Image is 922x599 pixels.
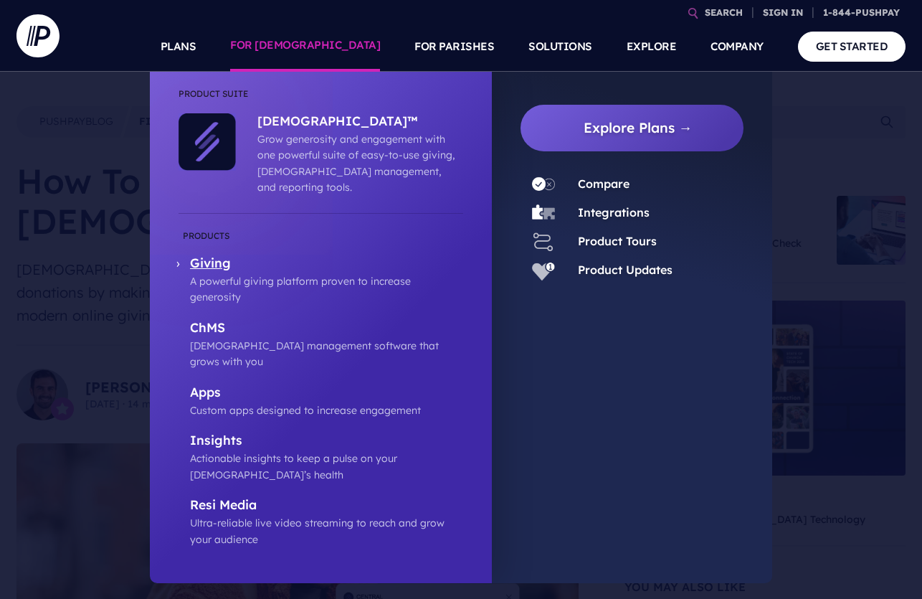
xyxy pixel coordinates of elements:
[179,385,463,419] a: Apps Custom apps designed to increase engagement
[521,230,566,253] a: Product Tours - Icon
[578,234,657,248] a: Product Tours
[190,338,463,370] p: [DEMOGRAPHIC_DATA] management software that grows with you
[190,451,463,483] p: Actionable insights to keep a pulse on your [DEMOGRAPHIC_DATA]’s health
[532,202,555,225] img: Integrations - Icon
[532,173,555,196] img: Compare - Icon
[190,385,463,402] p: Apps
[521,259,566,282] a: Product Updates - Icon
[578,205,650,220] a: Integrations
[190,497,463,515] p: Resi Media
[190,320,463,338] p: ChMS
[532,105,743,151] a: Explore Plans →
[578,263,673,277] a: Product Updates
[521,173,566,196] a: Compare - Icon
[179,86,463,113] li: Product Suite
[528,22,592,72] a: SOLUTIONS
[179,228,463,306] a: Giving A powerful giving platform proven to increase generosity
[179,113,236,171] img: ChurchStaq™ - Icon
[532,259,555,282] img: Product Updates - Icon
[236,113,456,196] a: [DEMOGRAPHIC_DATA]™ Grow generosity and engagement with one powerful suite of easy-to-use giving,...
[179,497,463,547] a: Resi Media Ultra-reliable live video streaming to reach and grow your audience
[257,113,456,131] p: [DEMOGRAPHIC_DATA]™
[414,22,494,72] a: FOR PARISHES
[521,202,566,225] a: Integrations - Icon
[710,22,764,72] a: COMPANY
[179,320,463,370] a: ChMS [DEMOGRAPHIC_DATA] management software that grows with you
[190,402,463,418] p: Custom apps designed to increase engagement
[190,433,463,451] p: Insights
[190,255,463,273] p: Giving
[627,22,677,72] a: EXPLORE
[532,230,555,253] img: Product Tours - Icon
[190,515,463,547] p: Ultra-reliable live video streaming to reach and grow your audience
[798,32,906,61] a: GET STARTED
[257,131,456,196] p: Grow generosity and engagement with one powerful suite of easy-to-use giving, [DEMOGRAPHIC_DATA] ...
[578,176,629,191] a: Compare
[230,22,380,72] a: FOR [DEMOGRAPHIC_DATA]
[161,22,196,72] a: PLANS
[190,273,463,306] p: A powerful giving platform proven to increase generosity
[179,433,463,483] a: Insights Actionable insights to keep a pulse on your [DEMOGRAPHIC_DATA]’s health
